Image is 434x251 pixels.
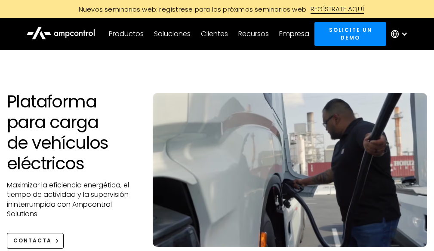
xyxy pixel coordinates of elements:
[311,4,364,14] div: REGÍSTRATE AQUÍ
[7,233,64,249] a: CONTACTA
[70,5,311,14] div: Nuevos seminarios web: regístrese para los próximos seminarios web
[13,237,52,245] div: CONTACTA
[24,4,411,14] a: Nuevos seminarios web: regístrese para los próximos seminarios webREGÍSTRATE AQUÍ
[201,29,228,39] div: Clientes
[7,181,135,219] p: Maximizar la eficiencia energética, el tiempo de actividad y la supervisión ininterrumpida con Am...
[109,29,144,39] div: Productos
[154,29,191,39] div: Soluciones
[314,22,387,46] a: Solicite un demo
[238,29,269,39] div: Recursos
[279,29,309,39] div: Empresa
[7,91,135,174] h1: Plataforma para carga de vehículos eléctricos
